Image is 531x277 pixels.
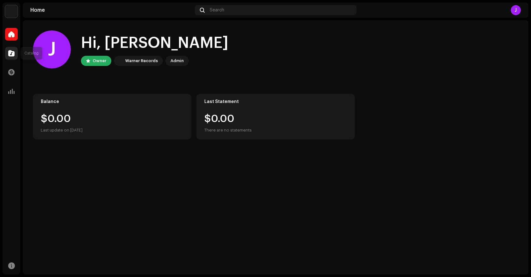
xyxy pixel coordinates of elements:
[5,5,18,18] img: acab2465-393a-471f-9647-fa4d43662784
[33,94,191,139] re-o-card-value: Balance
[204,99,347,104] div: Last Statement
[511,5,521,15] div: J
[210,8,224,13] span: Search
[115,57,123,65] img: acab2465-393a-471f-9647-fa4d43662784
[33,30,71,68] div: J
[170,57,184,65] div: Admin
[30,8,192,13] div: Home
[204,126,252,134] div: There are no statements
[41,99,183,104] div: Balance
[81,33,228,53] div: Hi, [PERSON_NAME]
[93,57,106,65] div: Owner
[125,57,158,65] div: Warner Records
[196,94,355,139] re-o-card-value: Last Statement
[41,126,183,134] div: Last update on [DATE]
